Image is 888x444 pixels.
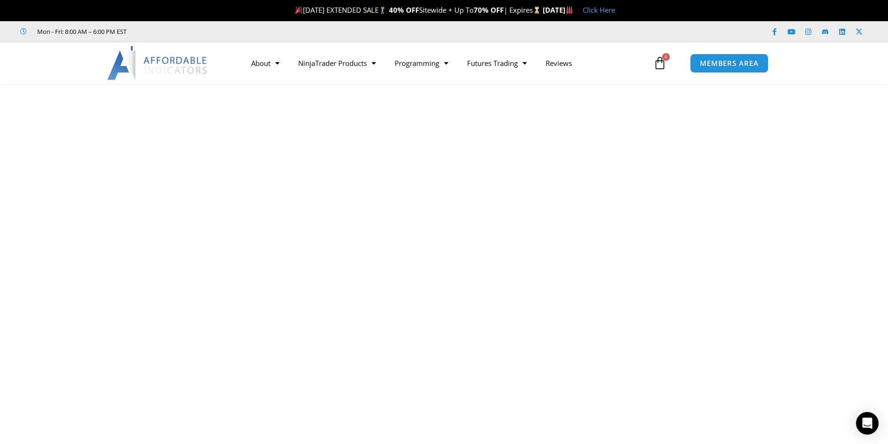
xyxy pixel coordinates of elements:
[35,26,127,37] span: Mon - Fri: 8:00 AM – 6:00 PM EST
[662,53,670,61] span: 0
[690,54,769,73] a: MEMBERS AREA
[533,7,540,14] img: ⌛
[536,52,581,74] a: Reviews
[295,7,302,14] img: 🎉
[140,27,281,36] iframe: Customer reviews powered by Trustpilot
[242,52,651,74] nav: Menu
[583,5,615,15] a: Click Here
[289,52,385,74] a: NinjaTrader Products
[856,412,879,435] div: Open Intercom Messenger
[293,5,542,15] span: [DATE] EXTENDED SALE Sitewide + Up To | Expires
[474,5,504,15] strong: 70% OFF
[389,5,419,15] strong: 40% OFF
[566,7,573,14] img: 🏭
[458,52,536,74] a: Futures Trading
[242,52,289,74] a: About
[543,5,573,15] strong: [DATE]
[639,49,681,77] a: 0
[700,60,759,67] span: MEMBERS AREA
[107,46,208,80] img: LogoAI | Affordable Indicators – NinjaTrader
[385,52,458,74] a: Programming
[379,7,386,14] img: 🏌️‍♂️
